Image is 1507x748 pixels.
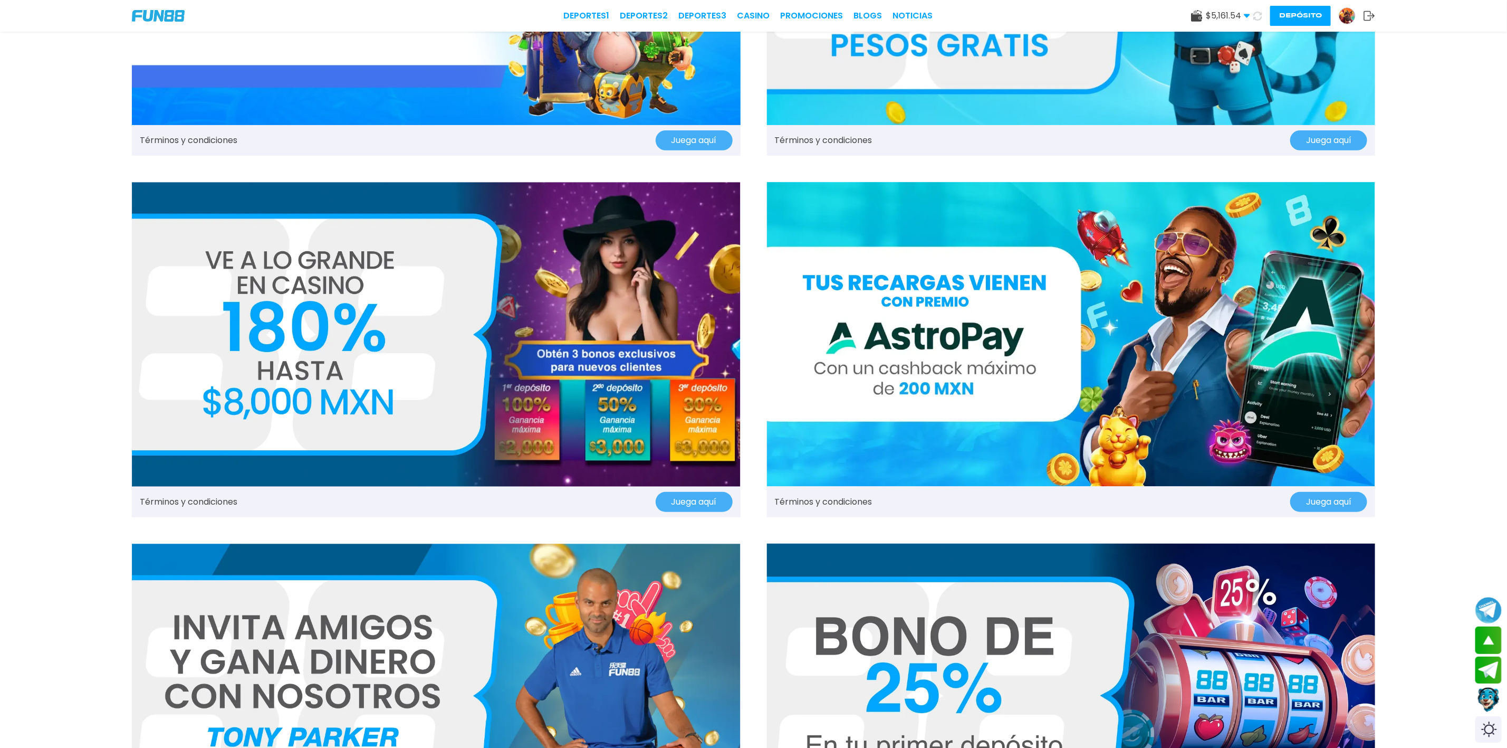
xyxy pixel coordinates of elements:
a: Términos y condiciones [140,134,237,147]
a: Deportes2 [620,10,668,22]
button: Juega aquí [1290,492,1367,512]
button: Contact customer service [1475,686,1502,714]
div: Switch theme [1475,716,1502,743]
a: Términos y condiciones [775,496,872,508]
a: NOTICIAS [893,10,933,22]
a: Deportes3 [679,10,727,22]
img: Avatar [1339,8,1355,24]
a: CASINO [737,10,770,22]
a: Avatar [1339,7,1364,24]
a: Términos y condiciones [775,134,872,147]
img: Promo Banner [132,182,741,487]
button: Juega aquí [656,130,733,150]
img: Promo Banner [767,182,1376,487]
button: Depósito [1270,6,1331,26]
a: BLOGS [854,10,882,22]
a: Deportes1 [564,10,610,22]
button: Join telegram [1475,657,1502,684]
a: Promociones [781,10,843,22]
button: Juega aquí [1290,130,1367,150]
button: Join telegram channel [1475,596,1502,624]
span: $ 5,161.54 [1206,10,1250,22]
button: Juega aquí [656,492,733,512]
img: Company Logo [132,10,185,22]
a: Términos y condiciones [140,496,237,508]
button: scroll up [1475,627,1502,654]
